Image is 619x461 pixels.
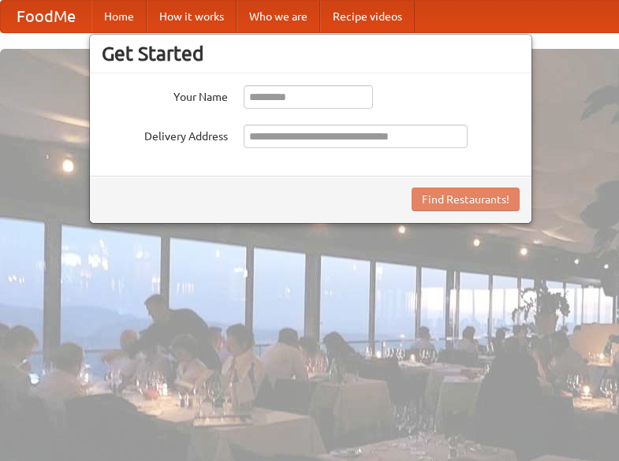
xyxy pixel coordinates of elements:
[102,42,520,65] h3: Get Started
[237,1,320,32] a: Who we are
[102,85,228,105] label: Your Name
[102,125,228,144] label: Delivery Address
[147,1,237,32] a: How it works
[320,1,415,32] a: Recipe videos
[1,1,91,32] a: FoodMe
[412,188,520,211] button: Find Restaurants!
[91,1,147,32] a: Home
